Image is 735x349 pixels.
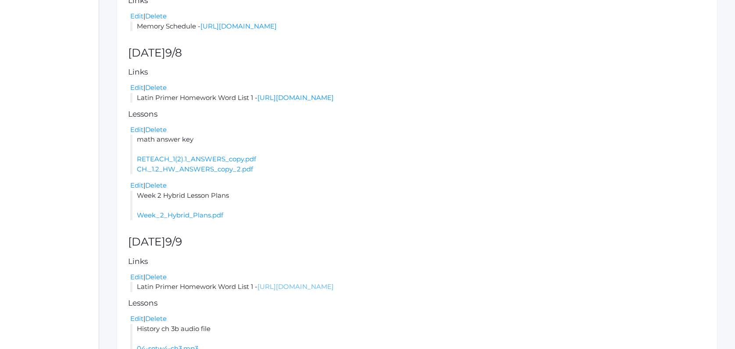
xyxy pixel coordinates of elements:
div: | [130,11,706,21]
a: Delete [145,314,167,323]
div: | [130,83,706,93]
a: Edit [130,125,143,134]
a: Delete [145,83,167,92]
div: | [130,272,706,282]
a: Delete [145,181,167,189]
a: Delete [145,273,167,281]
h2: [DATE] [128,47,706,59]
li: Memory Schedule - [130,21,706,32]
div: | [130,314,706,324]
span: 9/9 [165,235,182,248]
a: Delete [145,12,167,20]
a: CH._1.2_HW_ANSWERS_copy_2.pdf [137,165,253,173]
span: 9/8 [165,46,182,59]
li: Latin Primer Homework Word List 1 - [130,282,706,292]
a: Edit [130,314,143,323]
a: [URL][DOMAIN_NAME] [257,93,334,102]
li: math answer key [130,135,706,174]
li: Latin Primer Homework Word List 1 - [130,93,706,103]
h5: Lessons [128,110,706,118]
a: [URL][DOMAIN_NAME] [200,22,277,30]
a: Edit [130,273,143,281]
a: RETEACH_1(2).1_ANSWERS_copy.pdf [137,155,256,163]
h5: Lessons [128,299,706,307]
h5: Links [128,257,706,266]
a: Delete [145,125,167,134]
a: Edit [130,12,143,20]
div: | [130,181,706,191]
h2: [DATE] [128,236,706,248]
a: [URL][DOMAIN_NAME] [257,282,334,291]
div: | [130,125,706,135]
a: Week_2_Hybrid_Plans.pdf [137,211,223,219]
a: Edit [130,83,143,92]
li: Week 2 Hybrid Lesson Plans [130,191,706,221]
h5: Links [128,68,706,76]
a: Edit [130,181,143,189]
